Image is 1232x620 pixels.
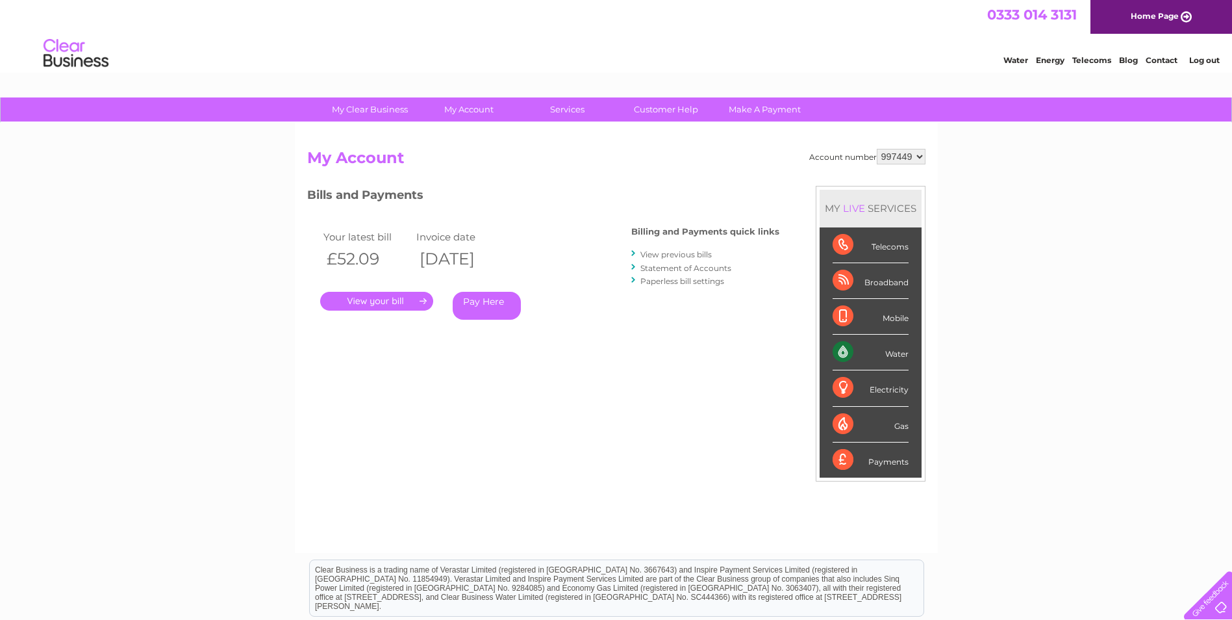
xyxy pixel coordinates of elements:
[833,299,909,335] div: Mobile
[1072,55,1111,65] a: Telecoms
[833,263,909,299] div: Broadband
[833,370,909,406] div: Electricity
[809,149,925,164] div: Account number
[640,276,724,286] a: Paperless bill settings
[1119,55,1138,65] a: Blog
[320,292,433,311] a: .
[310,7,924,63] div: Clear Business is a trading name of Verastar Limited (registered in [GEOGRAPHIC_DATA] No. 3667643...
[840,202,868,214] div: LIVE
[631,227,779,237] h4: Billing and Payments quick links
[640,263,731,273] a: Statement of Accounts
[833,227,909,263] div: Telecoms
[640,250,712,259] a: View previous bills
[711,97,818,122] a: Make A Payment
[1036,55,1064,65] a: Energy
[413,246,507,272] th: [DATE]
[612,97,720,122] a: Customer Help
[1189,55,1220,65] a: Log out
[307,149,925,174] h2: My Account
[987,6,1077,23] a: 0333 014 3131
[1003,55,1028,65] a: Water
[1146,55,1177,65] a: Contact
[820,190,922,227] div: MY SERVICES
[833,407,909,443] div: Gas
[320,246,414,272] th: £52.09
[43,34,109,73] img: logo.png
[833,443,909,478] div: Payments
[415,97,522,122] a: My Account
[453,292,521,320] a: Pay Here
[320,228,414,246] td: Your latest bill
[307,186,779,209] h3: Bills and Payments
[413,228,507,246] td: Invoice date
[316,97,423,122] a: My Clear Business
[514,97,621,122] a: Services
[833,335,909,370] div: Water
